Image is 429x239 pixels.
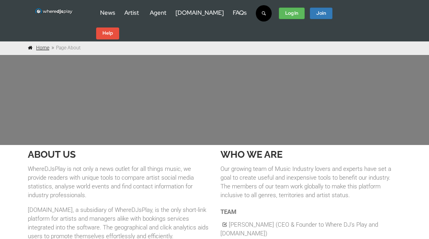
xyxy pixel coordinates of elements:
[285,10,298,16] strong: Log In
[279,8,305,20] a: Log In
[96,27,119,39] a: Help
[310,8,332,20] a: Join
[28,149,76,160] strong: ABOUT US
[100,9,115,17] a: News
[316,10,326,16] strong: Join
[102,30,113,36] strong: Help
[233,9,247,17] a: FAQs
[220,165,401,200] p: Our growing team of Music Industry lovers and experts have set a goal to create useful and inexpe...
[220,149,282,160] strong: WHO WE ARE
[35,8,73,15] img: WhereDJsPlay
[50,45,81,52] li: Page About
[36,45,49,51] a: Home
[150,9,166,17] a: Agent
[176,9,224,17] a: [DOMAIN_NAME]
[220,208,236,215] strong: TEAM
[28,165,209,200] p: WhereDJsPlay is not only a news outlet for all things music, we provide readers with unique tools...
[124,9,139,17] a: Artist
